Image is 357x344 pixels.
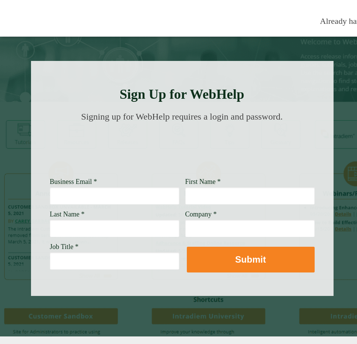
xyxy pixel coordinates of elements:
[50,178,97,185] span: Business Email *
[50,210,85,218] span: Last Name *
[235,254,266,265] strong: Submit
[120,87,244,102] strong: Sign Up for WebHelp
[185,210,217,218] span: Company *
[187,247,315,272] button: Submit
[54,129,310,167] img: Need Credentials? Sign up below. Have Credentials? Use the sign-in button.
[50,243,79,251] span: Job Title *
[185,178,221,185] span: First Name *
[81,112,283,121] span: Signing up for WebHelp requires a login and password.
